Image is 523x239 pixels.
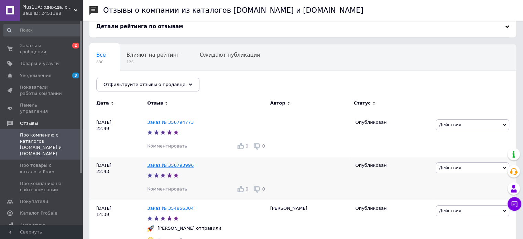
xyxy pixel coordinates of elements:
[355,119,431,126] div: Опубликован
[439,122,461,127] span: Действия
[439,165,461,170] span: Действия
[103,82,185,87] span: Отфильтруйте отзывы о продавце
[103,6,363,14] h1: Отзывы о компании из каталогов [DOMAIN_NAME] и [DOMAIN_NAME]
[20,132,64,157] span: Про компанию с каталогов [DOMAIN_NAME] и [DOMAIN_NAME]
[147,186,187,192] span: Комментировать
[22,4,74,10] span: Plus1UA: одежда, сумки, аксессуары
[72,43,79,48] span: 2
[147,100,163,106] span: Отзыв
[246,186,248,192] span: 0
[20,120,38,127] span: Отзывы
[20,84,64,97] span: Показатели работы компании
[20,198,48,205] span: Покупатели
[96,100,109,106] span: Дата
[262,186,265,192] span: 0
[22,10,83,17] div: Ваш ID: 2451388
[89,114,147,157] div: [DATE] 22:49
[355,205,431,211] div: Опубликован
[20,162,64,175] span: Про товары с каталога Prom
[147,120,194,125] a: Заказ № 356794773
[127,59,179,65] span: 126
[200,52,260,58] span: Ожидают публикации
[3,24,81,36] input: Поиск
[20,43,64,55] span: Заказы и сообщения
[20,73,51,79] span: Уведомления
[147,143,187,149] span: Комментировать
[20,61,59,67] span: Товары и услуги
[270,100,285,106] span: Автор
[72,73,79,78] span: 3
[20,222,45,228] span: Аналитика
[355,162,431,169] div: Опубликован
[96,23,183,30] span: Детали рейтинга по отзывам
[246,143,248,149] span: 0
[96,59,106,65] span: 830
[147,206,194,211] a: Заказ № 354856304
[508,197,521,211] button: Чат с покупателем
[20,181,64,193] span: Про компанию на сайте компании
[147,225,154,232] img: :rocket:
[96,78,171,84] span: Опубликованы без комме...
[20,102,64,115] span: Панель управления
[89,157,147,200] div: [DATE] 22:43
[20,210,57,216] span: Каталог ProSale
[89,71,185,97] div: Опубликованы без комментария
[439,208,461,213] span: Действия
[96,23,509,30] div: Детали рейтинга по отзывам
[147,163,194,168] a: Заказ № 356793996
[156,225,223,231] div: [PERSON_NAME] отправили
[96,52,106,58] span: Все
[262,143,265,149] span: 0
[353,100,371,106] span: Статус
[127,52,179,58] span: Влияют на рейтинг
